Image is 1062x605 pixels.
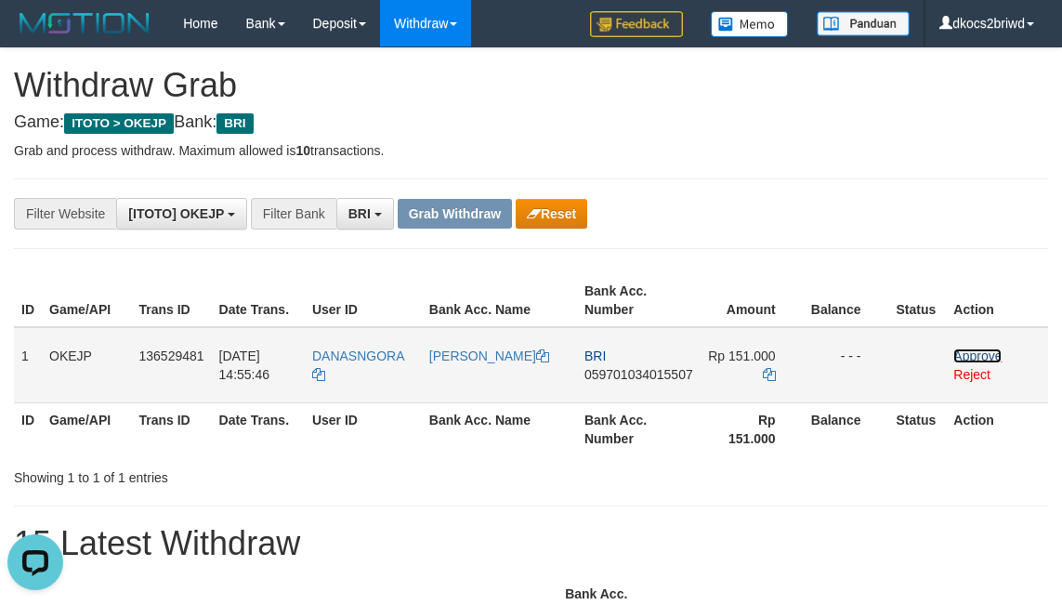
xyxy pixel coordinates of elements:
[212,274,305,327] th: Date Trans.
[763,367,776,382] a: Copy 151000 to clipboard
[348,206,371,221] span: BRI
[42,327,131,403] td: OKEJP
[708,349,775,363] span: Rp 151.000
[42,402,131,455] th: Game/API
[312,349,404,382] a: DANASNGORA
[946,402,1048,455] th: Action
[14,402,42,455] th: ID
[422,274,577,327] th: Bank Acc. Name
[295,143,310,158] strong: 10
[14,461,428,487] div: Showing 1 to 1 of 1 entries
[701,402,804,455] th: Rp 151.000
[584,367,693,382] span: Copy 059701034015507 to clipboard
[711,11,789,37] img: Button%20Memo.svg
[946,274,1048,327] th: Action
[14,141,1048,160] p: Grab and process withdraw. Maximum allowed is transactions.
[953,367,990,382] a: Reject
[138,349,203,363] span: 136529481
[584,349,606,363] span: BRI
[131,402,211,455] th: Trans ID
[131,274,211,327] th: Trans ID
[888,274,946,327] th: Status
[14,198,116,230] div: Filter Website
[953,349,1002,363] a: Approve
[216,113,253,134] span: BRI
[305,402,422,455] th: User ID
[14,67,1048,104] h1: Withdraw Grab
[128,206,224,221] span: [ITOTO] OKEJP
[804,274,889,327] th: Balance
[590,11,683,37] img: Feedback.jpg
[212,402,305,455] th: Date Trans.
[14,327,42,403] td: 1
[251,198,336,230] div: Filter Bank
[804,327,889,403] td: - - -
[312,349,404,363] span: DANASNGORA
[429,349,549,363] a: [PERSON_NAME]
[219,349,270,382] span: [DATE] 14:55:46
[305,274,422,327] th: User ID
[577,402,701,455] th: Bank Acc. Number
[14,274,42,327] th: ID
[42,274,131,327] th: Game/API
[398,199,512,229] button: Grab Withdraw
[577,274,701,327] th: Bank Acc. Number
[116,198,247,230] button: [ITOTO] OKEJP
[7,7,63,63] button: Open LiveChat chat widget
[888,402,946,455] th: Status
[817,11,910,36] img: panduan.png
[422,402,577,455] th: Bank Acc. Name
[64,113,174,134] span: ITOTO > OKEJP
[14,113,1048,132] h4: Game: Bank:
[516,199,587,229] button: Reset
[14,9,155,37] img: MOTION_logo.png
[804,402,889,455] th: Balance
[336,198,394,230] button: BRI
[14,525,1048,562] h1: 15 Latest Withdraw
[701,274,804,327] th: Amount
